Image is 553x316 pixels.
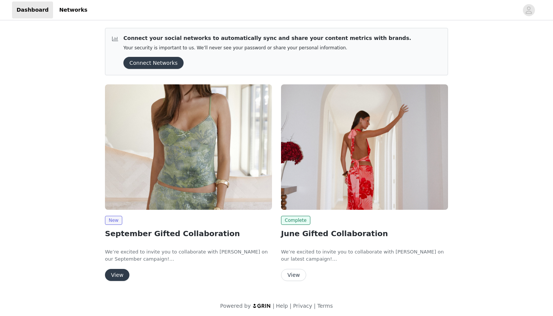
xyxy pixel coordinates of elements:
[123,34,411,42] p: Connect your social networks to automatically sync and share your content metrics with brands.
[123,57,184,69] button: Connect Networks
[281,216,310,225] span: Complete
[252,303,271,308] img: logo
[273,303,275,309] span: |
[293,303,312,309] a: Privacy
[220,303,251,309] span: Powered by
[123,45,411,51] p: Your security is important to us. We’ll never see your password or share your personal information.
[281,84,448,210] img: Peppermayo USA
[105,228,272,239] h2: September Gifted Collaboration
[105,84,272,210] img: Peppermayo USA
[281,228,448,239] h2: June Gifted Collaboration
[290,303,292,309] span: |
[105,216,122,225] span: New
[281,272,306,278] a: View
[55,2,92,18] a: Networks
[105,272,129,278] a: View
[281,248,448,263] p: We’re excited to invite you to collaborate with [PERSON_NAME] on our latest campaign!
[314,303,316,309] span: |
[317,303,333,309] a: Terms
[276,303,288,309] a: Help
[105,269,129,281] button: View
[281,269,306,281] button: View
[105,248,272,263] p: We’re excited to invite you to collaborate with [PERSON_NAME] on our September campaign!
[525,4,532,16] div: avatar
[12,2,53,18] a: Dashboard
